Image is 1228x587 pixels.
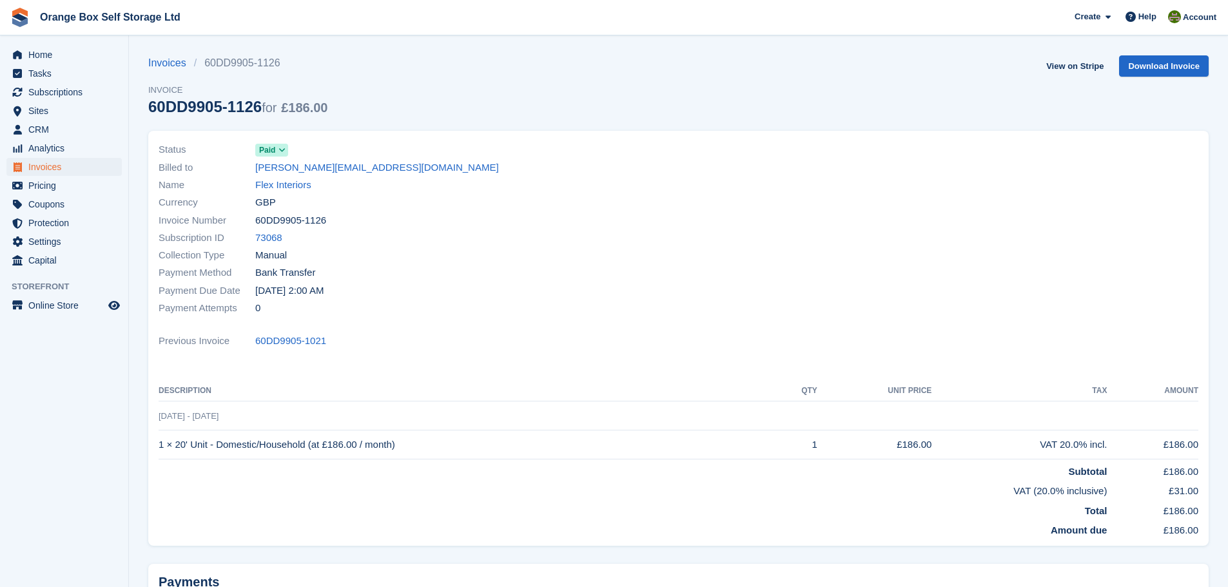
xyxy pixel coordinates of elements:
span: Subscription ID [159,231,255,245]
a: Flex Interiors [255,178,311,193]
a: Orange Box Self Storage Ltd [35,6,186,28]
th: Description [159,381,775,401]
strong: Amount due [1051,524,1107,535]
a: menu [6,46,122,64]
a: menu [6,158,122,176]
span: 0 [255,301,260,316]
th: QTY [775,381,817,401]
span: Invoices [28,158,106,176]
td: £186.00 [1107,430,1198,459]
td: £186.00 [817,430,932,459]
div: 60DD9905-1126 [148,98,327,115]
span: Bank Transfer [255,265,315,280]
td: VAT (20.0% inclusive) [159,479,1107,499]
a: 73068 [255,231,282,245]
strong: Subtotal [1068,466,1107,477]
a: menu [6,251,122,269]
span: [DATE] - [DATE] [159,411,219,421]
span: Capital [28,251,106,269]
span: Name [159,178,255,193]
span: Sites [28,102,106,120]
td: £186.00 [1107,459,1198,479]
span: Paid [259,144,275,156]
span: Status [159,142,255,157]
div: VAT 20.0% incl. [931,438,1107,452]
time: 2025-09-02 01:00:00 UTC [255,284,324,298]
span: Invoice [148,84,327,97]
td: 1 × 20' Unit - Domestic/Household (at £186.00 / month) [159,430,775,459]
a: menu [6,195,122,213]
th: Unit Price [817,381,932,401]
a: Download Invoice [1119,55,1209,77]
span: Coupons [28,195,106,213]
a: menu [6,83,122,101]
a: menu [6,296,122,314]
span: Settings [28,233,106,251]
a: menu [6,139,122,157]
a: menu [6,214,122,232]
a: Invoices [148,55,194,71]
span: Protection [28,214,106,232]
a: [PERSON_NAME][EMAIL_ADDRESS][DOMAIN_NAME] [255,160,499,175]
span: Collection Type [159,248,255,263]
a: View on Stripe [1041,55,1109,77]
span: Billed to [159,160,255,175]
th: Tax [931,381,1107,401]
span: Currency [159,195,255,210]
span: Home [28,46,106,64]
span: GBP [255,195,276,210]
a: 60DD9905-1021 [255,334,326,349]
a: menu [6,102,122,120]
span: Help [1138,10,1156,23]
td: £186.00 [1107,499,1198,519]
span: for [262,101,277,115]
span: CRM [28,120,106,139]
span: Payment Due Date [159,284,255,298]
a: Preview store [106,298,122,313]
span: Payment Attempts [159,301,255,316]
span: Subscriptions [28,83,106,101]
span: Storefront [12,280,128,293]
td: £31.00 [1107,479,1198,499]
a: menu [6,233,122,251]
a: menu [6,177,122,195]
a: menu [6,120,122,139]
th: Amount [1107,381,1198,401]
a: menu [6,64,122,82]
img: stora-icon-8386f47178a22dfd0bd8f6a31ec36ba5ce8667c1dd55bd0f319d3a0aa187defe.svg [10,8,30,27]
span: Previous Invoice [159,334,255,349]
img: Pippa White [1168,10,1181,23]
span: £186.00 [281,101,327,115]
span: Invoice Number [159,213,255,228]
strong: Total [1085,505,1107,516]
td: 1 [775,430,817,459]
span: Pricing [28,177,106,195]
nav: breadcrumbs [148,55,327,71]
a: Paid [255,142,288,157]
span: Tasks [28,64,106,82]
span: Online Store [28,296,106,314]
td: £186.00 [1107,518,1198,538]
span: Create [1075,10,1100,23]
span: Manual [255,248,287,263]
span: Account [1183,11,1216,24]
span: Analytics [28,139,106,157]
span: Payment Method [159,265,255,280]
span: 60DD9905-1126 [255,213,326,228]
